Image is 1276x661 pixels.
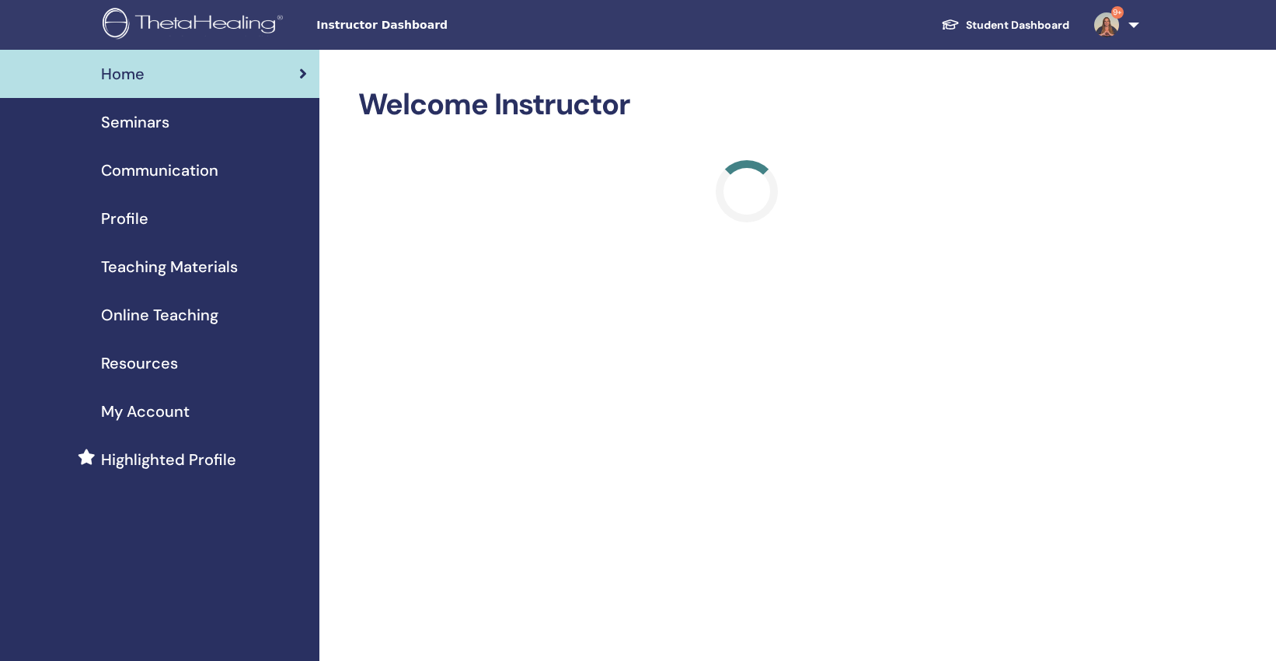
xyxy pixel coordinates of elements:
[101,159,218,182] span: Communication
[101,400,190,423] span: My Account
[101,110,169,134] span: Seminars
[101,207,148,230] span: Profile
[316,17,549,33] span: Instructor Dashboard
[101,351,178,375] span: Resources
[1111,6,1124,19] span: 9+
[929,11,1082,40] a: Student Dashboard
[941,18,960,31] img: graduation-cap-white.svg
[101,448,236,471] span: Highlighted Profile
[101,255,238,278] span: Teaching Materials
[1094,12,1119,37] img: default.jpg
[103,8,288,43] img: logo.png
[358,87,1137,123] h2: Welcome Instructor
[101,303,218,327] span: Online Teaching
[101,62,145,86] span: Home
